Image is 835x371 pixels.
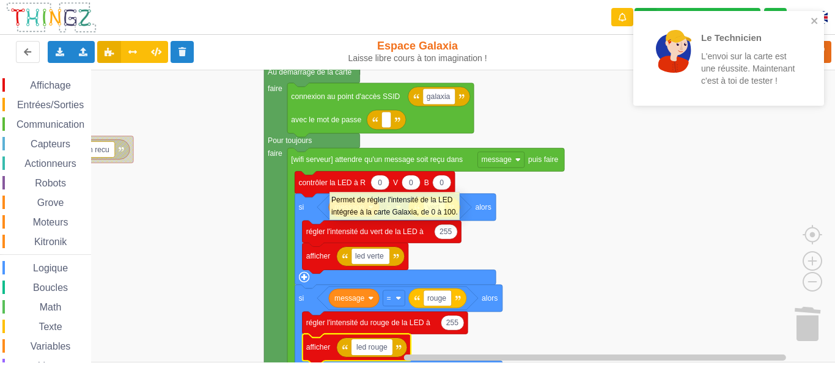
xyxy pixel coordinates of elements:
span: Boucles [31,282,70,293]
text: led verte [355,252,384,260]
span: Robots [33,178,68,188]
div: Permet de régler l'intensité de la LED [331,194,458,206]
text: 0 [378,178,382,186]
span: Math [38,302,64,312]
text: [wifi serveur] attendre qu'un message soit reçu dans [291,155,463,164]
text: régler l'intensité du vert de la LED à [306,227,424,236]
text: avec le mot de passe [291,116,361,124]
div: Ta base fonctionne bien ! [635,8,760,27]
text: afficher [306,343,331,351]
p: L'envoi sur la carte est une réussite. Maintenant c'est à toi de tester ! [701,50,796,87]
div: Espace Galaxia [347,39,488,64]
text: = [387,294,391,303]
text: 0 [409,178,413,186]
button: close [811,16,819,28]
div: intégrée à la carte Galaxia, de 0 à 100. [331,206,458,218]
text: régler l'intensité du rouge de la LED à [306,318,430,327]
text: message [482,155,512,164]
text: B [424,178,429,186]
text: si [298,203,304,211]
span: Communication [15,119,86,130]
text: bien recu [79,145,109,153]
span: Kitronik [32,237,68,247]
text: puis faire [528,155,559,164]
text: contrôler la LED à R [298,178,366,186]
span: Moteurs [31,217,70,227]
span: Entrées/Sorties [15,100,86,110]
text: afficher [306,252,331,260]
text: message [334,294,365,303]
text: si [298,294,304,303]
text: connexion au point d'accès SSID [291,92,400,101]
span: Capteurs [29,139,72,149]
text: 255 [440,227,452,236]
text: galaxia [427,92,451,101]
text: alors [475,203,491,211]
p: Le Technicien [701,31,796,44]
text: faire [268,149,282,158]
span: Texte [37,321,64,332]
span: Actionneurs [23,158,78,169]
text: V [393,178,399,186]
div: Laisse libre cours à ton imagination ! [347,53,488,64]
text: rouge [427,294,446,303]
text: 0 [440,178,444,186]
span: Affichage [28,80,72,90]
span: Variables [29,341,73,351]
img: thingz_logo.png [6,1,97,34]
span: Listes [36,361,65,371]
text: alors [482,294,498,303]
text: 255 [446,318,459,327]
text: Pour toujours [268,136,312,145]
text: faire [268,84,282,93]
span: Logique [31,263,70,273]
text: Au démarrage de la carte [268,68,351,76]
span: Grove [35,197,66,208]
